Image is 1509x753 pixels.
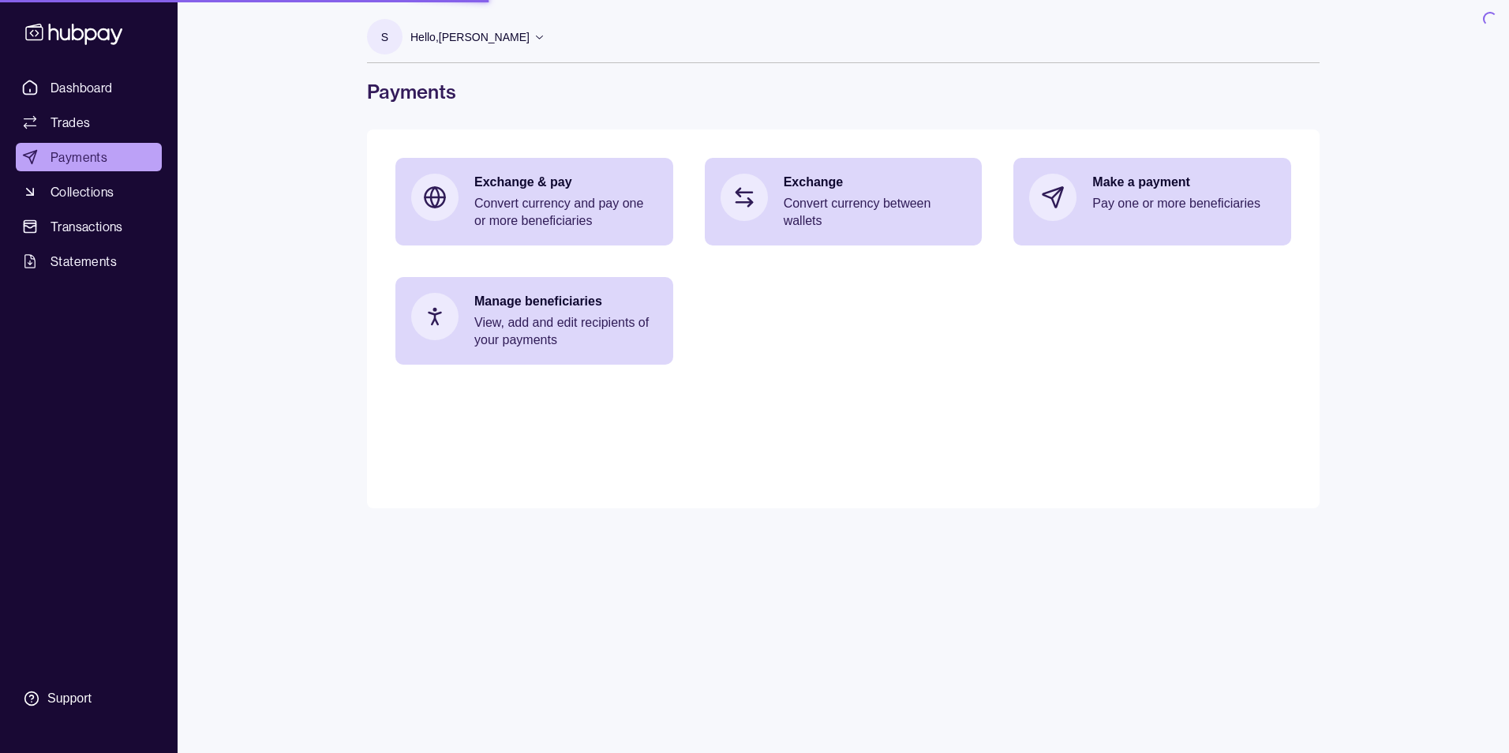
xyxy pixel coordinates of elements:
[410,28,530,46] p: Hello, [PERSON_NAME]
[47,690,92,707] div: Support
[381,28,388,46] p: S
[474,314,657,349] p: View, add and edit recipients of your payments
[16,247,162,275] a: Statements
[16,212,162,241] a: Transactions
[367,79,1320,104] h1: Payments
[51,182,114,201] span: Collections
[16,108,162,137] a: Trades
[51,217,123,236] span: Transactions
[1092,195,1275,212] p: Pay one or more beneficiaries
[395,158,673,245] a: Exchange & payConvert currency and pay one or more beneficiaries
[784,195,967,230] p: Convert currency between wallets
[705,158,983,245] a: ExchangeConvert currency between wallets
[474,293,657,310] p: Manage beneficiaries
[474,174,657,191] p: Exchange & pay
[51,252,117,271] span: Statements
[51,148,107,167] span: Payments
[51,113,90,132] span: Trades
[395,277,673,365] a: Manage beneficiariesView, add and edit recipients of your payments
[16,682,162,715] a: Support
[16,143,162,171] a: Payments
[51,78,113,97] span: Dashboard
[784,174,967,191] p: Exchange
[16,178,162,206] a: Collections
[474,195,657,230] p: Convert currency and pay one or more beneficiaries
[16,73,162,102] a: Dashboard
[1013,158,1291,237] a: Make a paymentPay one or more beneficiaries
[1092,174,1275,191] p: Make a payment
